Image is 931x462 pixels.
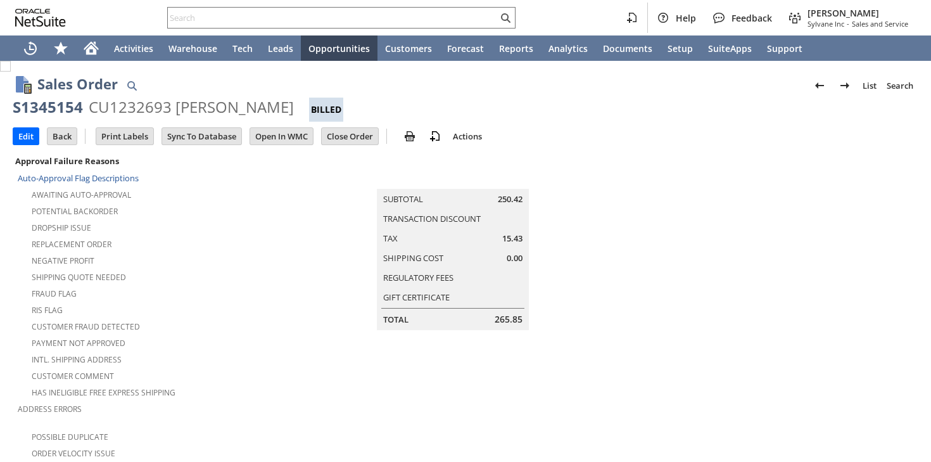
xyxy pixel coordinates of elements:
[76,35,106,61] a: Home
[32,305,63,316] a: RIS flag
[32,288,77,299] a: Fraud Flag
[32,189,131,200] a: Awaiting Auto-Approval
[402,129,417,144] img: print.svg
[812,78,827,93] img: Previous
[603,42,652,55] span: Documents
[383,193,423,205] a: Subtotal
[807,19,844,29] span: Sylvane Inc
[18,404,82,414] a: Address Errors
[309,98,343,122] div: Billed
[498,193,522,205] span: 250.42
[700,35,759,61] a: SuiteApps
[427,129,443,144] img: add-record.svg
[32,387,175,398] a: Has Ineligible Free Express Shipping
[32,272,126,283] a: Shipping Quote Needed
[541,35,595,61] a: Analytics
[383,233,398,244] a: Tax
[377,169,529,189] caption: Summary
[495,313,522,326] span: 265.85
[448,131,487,142] a: Actions
[37,74,118,94] h1: Sales Order
[84,41,99,56] svg: Home
[668,42,693,55] span: Setup
[447,42,484,55] span: Forecast
[46,35,76,61] div: Shortcuts
[168,10,498,25] input: Search
[507,252,522,264] span: 0.00
[268,42,293,55] span: Leads
[502,233,522,245] span: 15.43
[32,371,114,382] a: Customer Comment
[53,41,68,56] svg: Shortcuts
[32,338,125,349] a: Payment not approved
[13,153,284,169] div: Approval Failure Reasons
[32,255,94,266] a: Negative Profit
[595,35,660,61] a: Documents
[124,78,139,93] img: Quick Find
[161,35,225,61] a: Warehouse
[13,128,39,144] input: Edit
[47,128,77,144] input: Back
[32,206,118,217] a: Potential Backorder
[250,128,313,144] input: Open In WMC
[491,35,541,61] a: Reports
[32,239,111,250] a: Replacement Order
[676,12,696,24] span: Help
[32,222,91,233] a: Dropship Issue
[18,172,139,184] a: Auto-Approval Flag Descriptions
[383,252,443,264] a: Shipping Cost
[767,42,802,55] span: Support
[96,128,153,144] input: Print Labels
[89,97,294,117] div: CU1232693 [PERSON_NAME]
[377,35,440,61] a: Customers
[23,41,38,56] svg: Recent Records
[15,9,66,27] svg: logo
[708,42,752,55] span: SuiteApps
[114,42,153,55] span: Activities
[225,35,260,61] a: Tech
[548,42,588,55] span: Analytics
[882,75,918,96] a: Search
[385,42,432,55] span: Customers
[759,35,810,61] a: Support
[383,213,481,224] a: Transaction Discount
[731,12,772,24] span: Feedback
[13,97,83,117] div: S1345154
[308,42,370,55] span: Opportunities
[498,10,513,25] svg: Search
[106,35,161,61] a: Activities
[232,42,253,55] span: Tech
[383,292,450,303] a: Gift Certificate
[301,35,377,61] a: Opportunities
[322,128,378,144] input: Close Order
[858,75,882,96] a: List
[837,78,852,93] img: Next
[260,35,301,61] a: Leads
[32,354,122,365] a: Intl. Shipping Address
[15,35,46,61] a: Recent Records
[32,448,115,459] a: Order Velocity Issue
[660,35,700,61] a: Setup
[383,314,408,325] a: Total
[440,35,491,61] a: Forecast
[162,128,241,144] input: Sync To Database
[847,19,849,29] span: -
[807,7,908,19] span: [PERSON_NAME]
[32,432,108,442] a: Possible Duplicate
[852,19,908,29] span: Sales and Service
[499,42,533,55] span: Reports
[32,321,140,332] a: Customer Fraud Detected
[168,42,217,55] span: Warehouse
[383,272,453,283] a: Regulatory Fees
